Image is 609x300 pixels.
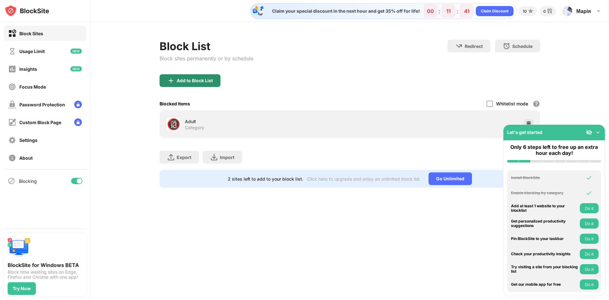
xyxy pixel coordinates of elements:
[19,137,37,143] div: Settings
[586,175,592,181] img: omni-check.svg
[8,30,16,37] img: block-on.svg
[160,40,253,53] div: Block List
[19,178,37,184] div: Blocking
[8,262,82,268] div: BlockSite for Windows BETA
[496,101,528,106] div: Whitelist mode
[437,6,442,16] div: :
[595,129,601,136] img: omni-setup-toggle.svg
[8,154,16,162] img: about-off.svg
[580,218,599,229] button: Do it
[19,31,43,36] div: Block Sites
[177,78,213,83] div: Add to Block List
[8,47,16,55] img: time-usage-off.svg
[586,190,592,196] img: omni-check.svg
[19,120,61,125] div: Custom Block Page
[446,8,451,14] div: 11
[228,176,303,182] div: 2 sites left to add to your block list.
[511,237,578,241] div: Pin BlockSite to your taskbar
[19,155,33,161] div: About
[523,9,527,14] div: 10
[455,6,460,16] div: :
[429,172,472,185] div: Go Unlimited
[511,176,578,180] div: Install BlockSite
[19,66,37,72] div: Insights
[19,102,65,107] div: Password Protection
[511,204,578,213] div: Add at least 1 website to your blocklist
[507,144,601,156] div: Only 6 steps left to free up an extra hour each day!
[70,66,82,71] img: new-icon.svg
[252,5,265,17] img: specialOfferDiscount.svg
[13,286,31,291] div: Try Now
[160,101,190,106] div: Blocked Items
[8,177,15,185] img: blocking-icon.svg
[19,84,46,90] div: Focus Mode
[511,265,578,274] div: Try visiting a site from your blocking list
[580,203,599,213] button: Do it
[8,65,16,73] img: insights-off.svg
[268,8,420,14] div: Claim your special discount in the next hour and get 35% off for life!
[562,6,573,16] img: ACg8ocLvxndLcsbgz1AMUhCoj8Lrnn6y8adCss-PvQ0tFzDTInzt5Ic=s96-c
[511,282,578,287] div: Get our mobile app for free
[8,83,16,91] img: focus-off.svg
[511,191,578,195] div: Enable blocking by category
[507,130,542,135] div: Let's get started
[8,118,16,126] img: customize-block-page-off.svg
[74,101,82,108] img: lock-menu.svg
[160,55,253,62] div: Block sites permanently or by schedule
[8,270,82,280] div: Block time wasting sites on Edge, Firefox and Chrome with one app!
[580,279,599,290] button: Do it
[586,129,592,136] img: eye-not-visible.svg
[580,249,599,259] button: Do it
[464,8,469,14] div: 41
[185,125,204,130] div: Category
[177,155,191,160] div: Export
[8,101,16,109] img: password-protection-off.svg
[465,43,483,49] div: Redirect
[546,7,553,15] img: reward-small.svg
[512,43,533,49] div: Schedule
[8,237,30,259] img: push-desktop.svg
[167,118,180,131] div: 🔞
[511,252,578,256] div: Check your productivity insights
[580,234,599,244] button: Do it
[19,49,45,54] div: Usage Limit
[307,176,421,182] div: Click here to upgrade and enjoy an unlimited block list.
[576,8,591,14] div: Марія
[511,219,578,228] div: Get personalized productivity suggestions
[427,8,434,14] div: 00
[74,118,82,126] img: lock-menu.svg
[8,136,16,144] img: settings-off.svg
[543,9,546,14] div: 0
[220,155,234,160] div: Import
[481,8,508,14] div: Claim Discount
[527,7,534,15] img: points-small.svg
[4,4,49,17] img: logo-blocksite.svg
[70,49,82,54] img: new-icon.svg
[185,118,350,125] div: Adult
[580,264,599,274] button: Do it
